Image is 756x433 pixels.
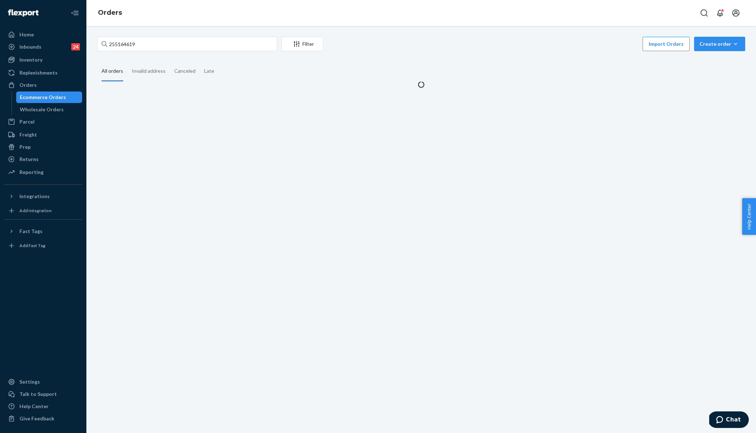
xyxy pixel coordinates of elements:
[4,388,82,400] button: Talk to Support
[19,56,42,63] div: Inventory
[729,6,743,20] button: Open account menu
[174,62,195,80] div: Canceled
[16,104,82,115] a: Wholesale Orders
[4,413,82,424] button: Give Feedback
[699,40,740,48] div: Create order
[694,37,745,51] button: Create order
[19,193,50,200] div: Integrations
[709,411,749,429] iframe: Opens a widget where you can chat to one of our agents
[68,6,82,20] button: Close Navigation
[19,169,44,176] div: Reporting
[16,91,82,103] a: Ecommerce Orders
[742,198,756,235] button: Help Center
[19,81,37,89] div: Orders
[643,37,690,51] button: Import Orders
[4,191,82,202] button: Integrations
[19,403,49,410] div: Help Center
[19,118,35,125] div: Parcel
[4,226,82,237] button: Fast Tags
[132,62,166,80] div: Invalid address
[19,207,51,214] div: Add Integration
[4,67,82,79] a: Replenishments
[19,415,54,422] div: Give Feedback
[713,6,727,20] button: Open notifications
[8,9,39,17] img: Flexport logo
[4,79,82,91] a: Orders
[19,131,37,138] div: Freight
[19,242,45,249] div: Add Fast Tag
[282,37,323,51] button: Filter
[4,141,82,153] a: Prep
[19,31,34,38] div: Home
[4,166,82,178] a: Reporting
[282,40,323,48] div: Filter
[4,401,82,412] a: Help Center
[20,94,66,101] div: Ecommerce Orders
[98,9,122,17] a: Orders
[19,43,41,50] div: Inbounds
[19,69,58,76] div: Replenishments
[4,54,82,66] a: Inventory
[19,378,40,385] div: Settings
[19,143,31,151] div: Prep
[4,376,82,388] a: Settings
[97,37,277,51] input: Search orders
[4,29,82,40] a: Home
[4,153,82,165] a: Returns
[4,129,82,140] a: Freight
[102,62,123,81] div: All orders
[71,43,80,50] div: 24
[4,240,82,251] a: Add Fast Tag
[4,41,82,53] a: Inbounds24
[697,6,711,20] button: Open Search Box
[19,390,57,398] div: Talk to Support
[19,228,42,235] div: Fast Tags
[204,62,214,80] div: Late
[4,116,82,128] a: Parcel
[19,156,39,163] div: Returns
[4,205,82,216] a: Add Integration
[20,106,64,113] div: Wholesale Orders
[92,3,128,23] ol: breadcrumbs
